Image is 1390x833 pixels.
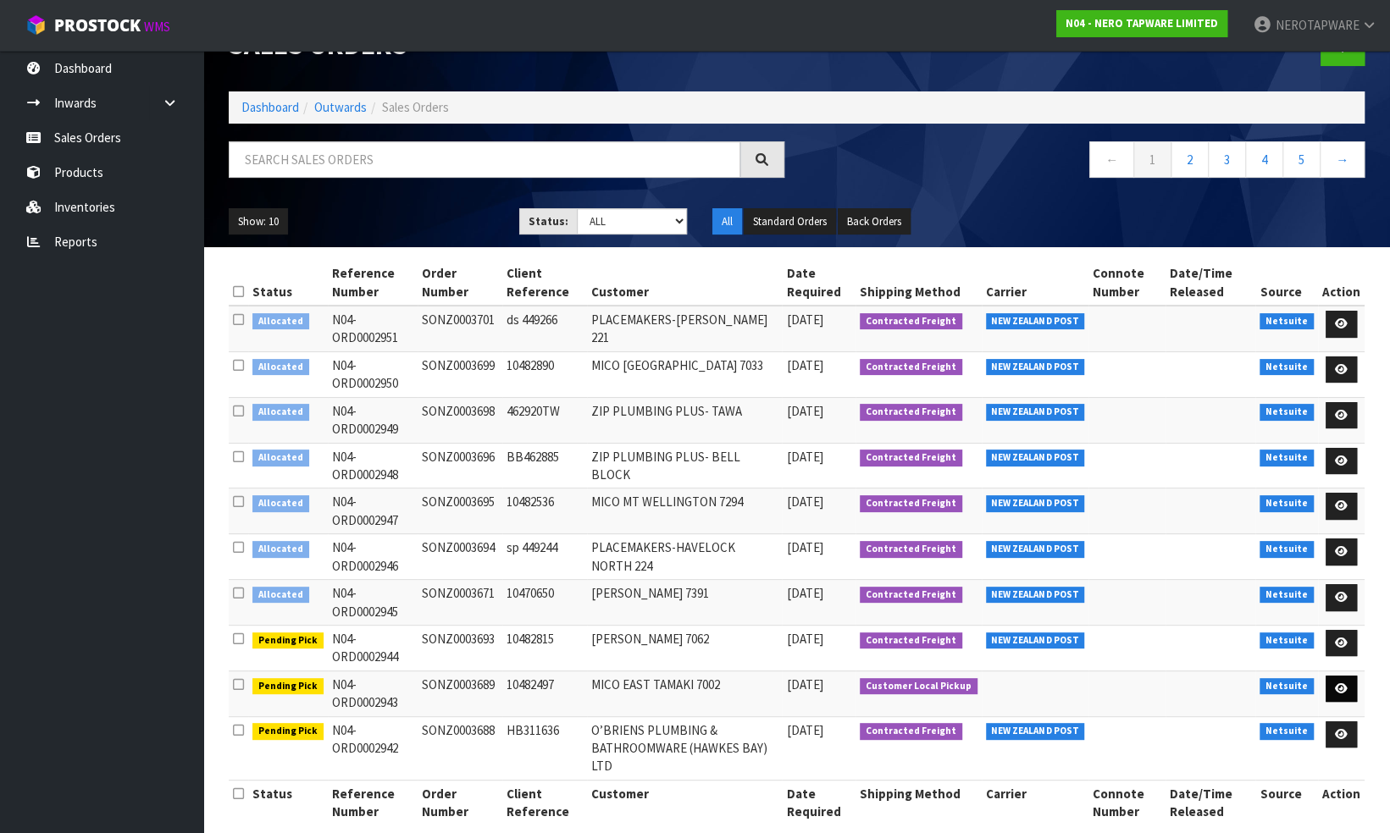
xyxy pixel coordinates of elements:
th: Date/Time Released [1166,260,1256,306]
span: Contracted Freight [860,495,962,512]
td: MICO [GEOGRAPHIC_DATA] 7033 [587,351,783,397]
td: N04-ORD0002946 [328,534,418,580]
td: ZIP PLUMBING PLUS- BELL BLOCK [587,443,783,488]
span: NEW ZEALAND POST [986,495,1085,512]
th: Connote Number [1088,780,1166,825]
td: N04-ORD0002950 [328,351,418,397]
span: [DATE] [786,403,822,419]
a: Dashboard [241,99,299,115]
th: Carrier [982,260,1089,306]
td: SONZ0003688 [418,716,502,780]
span: Netsuite [1260,450,1314,466]
span: NEW ZEALAND POST [986,450,1085,466]
th: Date Required [782,260,856,306]
span: [DATE] [786,631,822,647]
span: Contracted Freight [860,723,962,740]
th: Action [1318,260,1365,306]
td: SONZ0003695 [418,488,502,534]
span: Netsuite [1260,495,1314,512]
td: PLACEMAKERS-[PERSON_NAME] 221 [587,306,783,351]
small: WMS [144,19,170,35]
th: Order Number [418,260,502,306]
button: All [712,208,742,235]
td: O’BRIENS PLUMBING & BATHROOMWARE (HAWKES BAY) LTD [587,716,783,780]
td: N04-ORD0002943 [328,670,418,716]
span: Allocated [252,313,309,330]
strong: N04 - NERO TAPWARE LIMITED [1066,16,1218,30]
span: [DATE] [786,312,822,328]
th: Source [1255,780,1318,825]
span: NEROTAPWARE [1275,17,1359,33]
span: NEW ZEALAND POST [986,404,1085,421]
th: Customer [587,780,783,825]
strong: Status: [529,214,568,229]
span: NEW ZEALAND POST [986,632,1085,649]
td: MICO MT WELLINGTON 7294 [587,488,783,534]
span: Customer Local Pickup [860,678,977,695]
td: 10482815 [502,625,586,670]
td: SONZ0003696 [418,443,502,488]
span: Pending Pick [252,723,324,740]
span: Netsuite [1260,723,1314,740]
span: Contracted Freight [860,587,962,604]
span: Allocated [252,404,309,421]
td: SONZ0003693 [418,625,502,670]
a: 1 [1133,141,1171,178]
td: [PERSON_NAME] 7062 [587,625,783,670]
span: Contracted Freight [860,313,962,330]
td: N04-ORD0002944 [328,625,418,670]
td: MICO EAST TAMAKI 7002 [587,670,783,716]
span: [DATE] [786,676,822,692]
span: Contracted Freight [860,541,962,558]
td: SONZ0003694 [418,534,502,580]
span: Sales Orders [382,99,449,115]
span: Contracted Freight [860,632,962,649]
span: Pending Pick [252,678,324,695]
a: Outwards [314,99,367,115]
span: Netsuite [1260,587,1314,604]
span: ProStock [54,14,141,36]
span: [DATE] [786,585,822,601]
span: NEW ZEALAND POST [986,313,1085,330]
td: 10482536 [502,488,586,534]
td: SONZ0003699 [418,351,502,397]
th: Shipping Method [856,780,982,825]
span: Allocated [252,541,309,558]
a: 5 [1282,141,1321,178]
td: SONZ0003701 [418,306,502,351]
a: 4 [1245,141,1283,178]
span: Allocated [252,359,309,376]
th: Reference Number [328,780,418,825]
span: Netsuite [1260,359,1314,376]
span: Contracted Freight [860,404,962,421]
a: 2 [1171,141,1209,178]
th: Shipping Method [856,260,982,306]
span: Netsuite [1260,541,1314,558]
td: 462920TW [502,397,586,443]
span: Contracted Freight [860,450,962,466]
span: [DATE] [786,722,822,738]
th: Order Number [418,780,502,825]
span: NEW ZEALAND POST [986,359,1085,376]
th: Connote Number [1088,260,1166,306]
button: Show: 10 [229,208,288,235]
span: Allocated [252,587,309,604]
th: Status [248,780,328,825]
a: → [1320,141,1365,178]
td: [PERSON_NAME] 7391 [587,580,783,626]
th: Carrier [982,780,1089,825]
nav: Page navigation [810,141,1365,183]
a: ← [1089,141,1134,178]
th: Date/Time Released [1166,780,1256,825]
span: Netsuite [1260,678,1314,695]
th: Customer [587,260,783,306]
input: Search sales orders [229,141,740,178]
td: HB311636 [502,716,586,780]
th: Source [1255,260,1318,306]
span: Allocated [252,450,309,466]
button: Standard Orders [744,208,836,235]
td: sp 449244 [502,534,586,580]
span: [DATE] [786,539,822,555]
span: Netsuite [1260,404,1314,421]
td: SONZ0003671 [418,580,502,626]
